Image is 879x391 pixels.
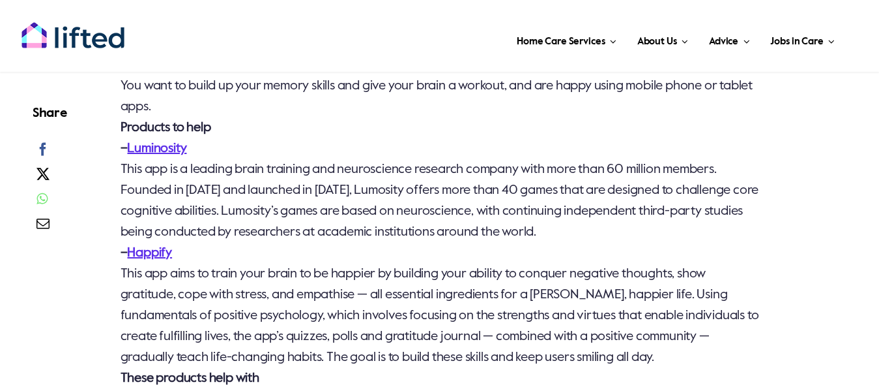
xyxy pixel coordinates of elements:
strong: – [121,247,172,260]
strong: These products help with [121,372,259,385]
span: Jobs in Care [770,31,823,52]
span: Home Care Services [517,31,605,52]
a: WhatsApp [33,190,51,215]
span: Advice [709,31,738,52]
a: Facebook [33,140,53,165]
a: Luminosity [127,142,186,155]
strong: – [121,142,187,155]
a: lifted-logo [21,22,125,35]
a: Jobs in Care [766,20,839,59]
a: X [33,165,53,190]
span: About Us [637,31,677,52]
a: Home Care Services [513,20,620,59]
a: About Us [633,20,692,59]
nav: Main Menu [163,20,839,59]
h4: Share [33,104,66,123]
strong: Products to help [121,121,211,134]
a: Email [33,215,53,240]
a: Advice [705,20,753,59]
a: Happify [127,247,172,260]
